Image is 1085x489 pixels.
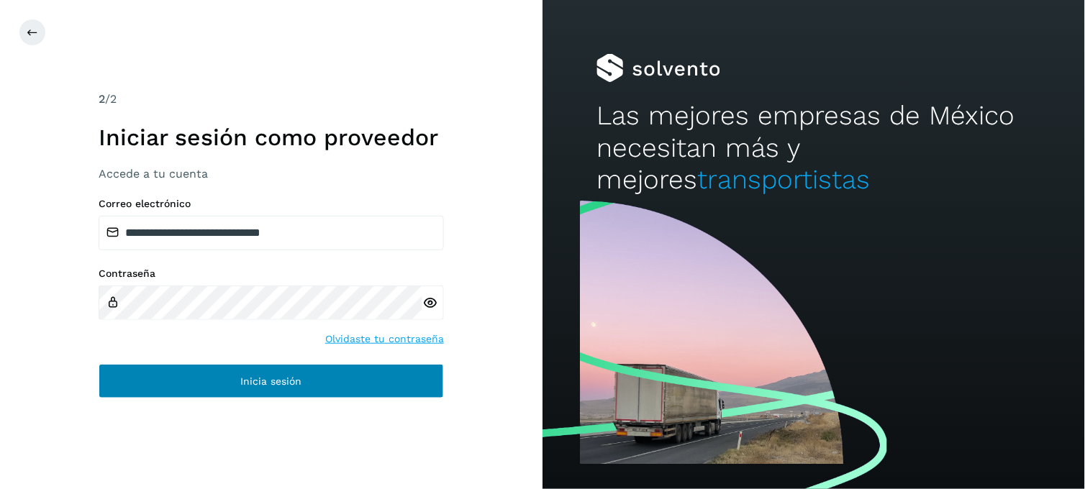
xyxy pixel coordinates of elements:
a: Olvidaste tu contraseña [325,332,444,347]
span: transportistas [697,164,870,195]
h1: Iniciar sesión como proveedor [99,124,444,151]
label: Correo electrónico [99,198,444,210]
button: Inicia sesión [99,364,444,398]
span: Inicia sesión [241,376,302,386]
h3: Accede a tu cuenta [99,167,444,180]
div: /2 [99,91,444,108]
h2: Las mejores empresas de México necesitan más y mejores [596,100,1030,196]
span: 2 [99,92,105,106]
label: Contraseña [99,268,444,280]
